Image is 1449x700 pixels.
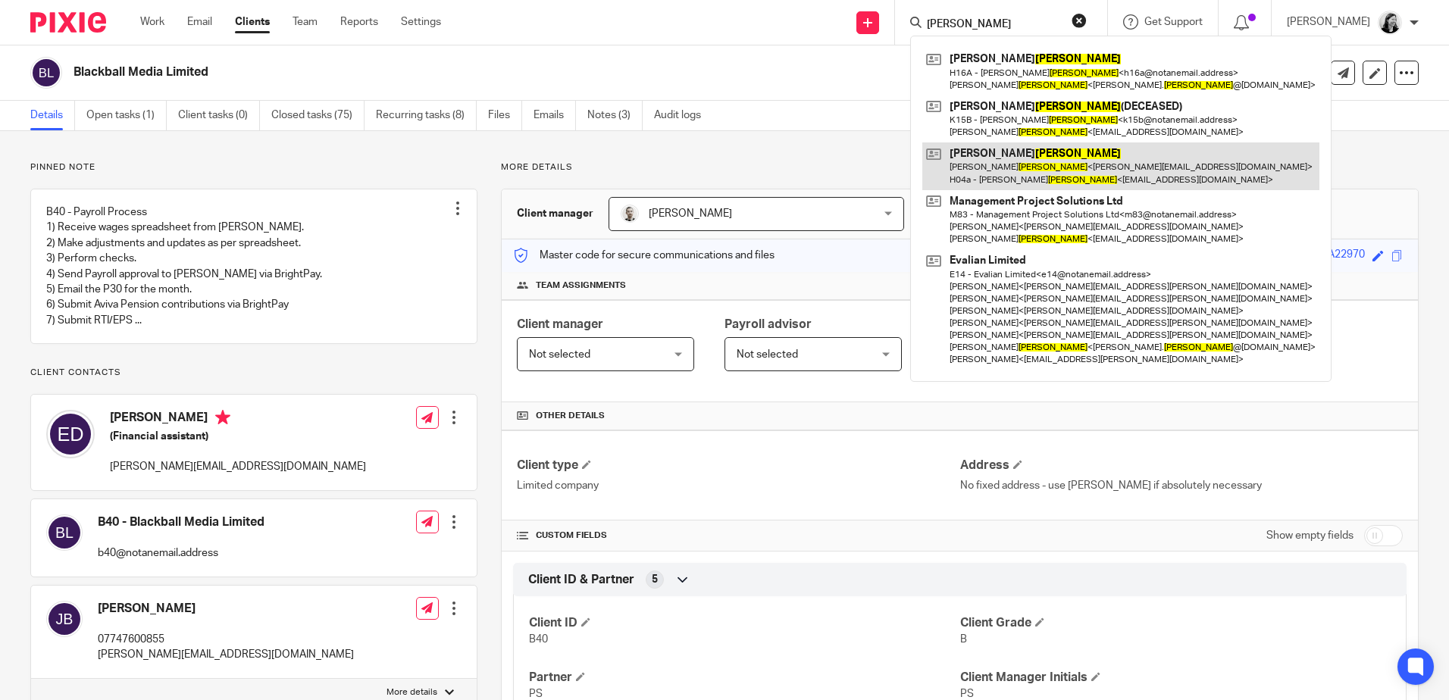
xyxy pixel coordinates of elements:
[46,514,83,551] img: svg%3E
[737,349,798,360] span: Not selected
[30,12,106,33] img: Pixie
[501,161,1419,173] p: More details
[517,530,959,542] h4: CUSTOM FIELDS
[529,349,590,360] span: Not selected
[178,101,260,130] a: Client tasks (0)
[110,429,366,444] h5: (Financial assistant)
[30,161,477,173] p: Pinned note
[960,458,1403,473] h4: Address
[140,14,164,30] a: Work
[536,280,626,292] span: Team assignments
[110,410,366,429] h4: [PERSON_NAME]
[960,478,1403,493] p: No fixed address - use [PERSON_NAME] if absolutely necessary
[960,634,967,645] span: B
[376,101,477,130] a: Recurring tasks (8)
[529,670,959,686] h4: Partner
[30,101,75,130] a: Details
[960,689,974,699] span: PS
[46,410,95,458] img: svg%3E
[649,208,732,219] span: [PERSON_NAME]
[30,367,477,379] p: Client contacts
[517,458,959,473] h4: Client type
[529,634,548,645] span: B40
[98,601,354,617] h4: [PERSON_NAME]
[387,686,437,698] p: More details
[925,18,1062,32] input: Search
[98,514,264,530] h4: B40 - Blackball Media Limited
[235,14,270,30] a: Clients
[110,459,366,474] p: [PERSON_NAME][EMAIL_ADDRESS][DOMAIN_NAME]
[1144,17,1203,27] span: Get Support
[293,14,318,30] a: Team
[652,572,658,587] span: 5
[529,689,543,699] span: PS
[401,14,441,30] a: Settings
[30,57,62,89] img: svg%3E
[517,478,959,493] p: Limited company
[1378,11,1402,35] img: Helen_2025.jpg
[960,670,1391,686] h4: Client Manager Initials
[98,545,264,561] p: b40@notanemail.address
[74,64,984,80] h2: Blackball Media Limited
[98,647,354,662] p: [PERSON_NAME][EMAIL_ADDRESS][DOMAIN_NAME]
[46,601,83,637] img: svg%3E
[1287,14,1370,30] p: [PERSON_NAME]
[215,410,230,425] i: Primary
[488,101,522,130] a: Files
[529,615,959,631] h4: Client ID
[187,14,212,30] a: Email
[587,101,643,130] a: Notes (3)
[654,101,712,130] a: Audit logs
[271,101,365,130] a: Closed tasks (75)
[1266,528,1354,543] label: Show empty fields
[536,410,605,422] span: Other details
[724,318,812,330] span: Payroll advisor
[534,101,576,130] a: Emails
[517,206,593,221] h3: Client manager
[513,248,775,263] p: Master code for secure communications and files
[1072,13,1087,28] button: Clear
[340,14,378,30] a: Reports
[621,205,639,223] img: PS.png
[528,572,634,588] span: Client ID & Partner
[960,615,1391,631] h4: Client Grade
[98,632,354,647] p: 07747600855
[517,318,603,330] span: Client manager
[1303,247,1365,264] div: 581KA22970
[86,101,167,130] a: Open tasks (1)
